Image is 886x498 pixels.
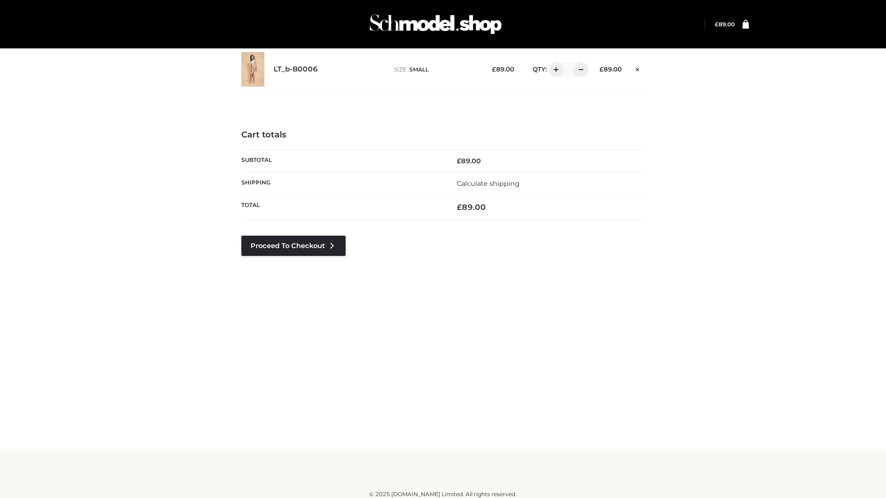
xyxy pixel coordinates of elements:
bdi: 89.00 [715,21,735,28]
bdi: 89.00 [599,65,622,73]
h4: Cart totals [241,130,645,140]
span: £ [492,65,496,73]
span: £ [599,65,604,73]
img: Schmodel Admin 964 [366,6,505,42]
bdi: 89.00 [457,157,481,165]
th: Total [241,195,443,219]
th: Shipping [241,172,443,195]
span: £ [457,157,461,165]
a: LT_b-B0006 [274,65,318,74]
div: QTY: [523,62,585,77]
bdi: 89.00 [457,202,486,212]
span: £ [457,202,462,212]
a: Calculate shipping [457,179,520,188]
a: £89.00 [715,21,735,28]
span: £ [715,21,718,28]
bdi: 89.00 [492,65,514,73]
a: Remove this item [631,62,645,74]
p: size : [394,65,478,74]
th: Subtotal [241,149,443,172]
a: Proceed to Checkout [241,236,346,256]
span: SMALL [409,66,429,73]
